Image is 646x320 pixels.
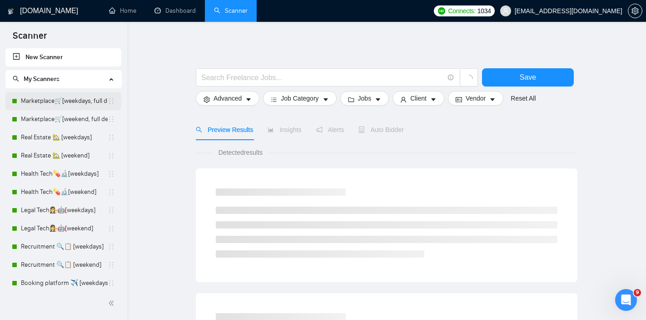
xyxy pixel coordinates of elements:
[448,91,503,106] button: idcardVendorcaret-down
[489,96,496,103] span: caret-down
[108,243,115,250] span: holder
[21,165,108,183] a: Health Tech💊🔬[weekdays]
[5,219,121,238] li: Legal Tech👩‍⚖️🤖[weekend]
[108,134,115,141] span: holder
[108,152,115,159] span: holder
[634,289,641,296] span: 9
[108,116,115,123] span: holder
[21,256,108,274] a: Recruitment 🔍📋 [weekend]
[21,201,108,219] a: Legal Tech👩‍⚖️🤖[weekdays]
[456,96,462,103] span: idcard
[196,127,202,133] span: search
[448,6,475,16] span: Connects:
[281,93,318,103] span: Job Category
[465,75,473,83] span: loading
[108,170,115,178] span: holder
[410,93,427,103] span: Client
[628,4,642,18] button: setting
[430,96,437,103] span: caret-down
[393,91,444,106] button: userClientcaret-down
[154,7,196,15] a: dashboardDashboard
[520,71,536,83] span: Save
[204,96,210,103] span: setting
[502,8,509,14] span: user
[109,7,136,15] a: homeHome
[466,93,486,103] span: Vendor
[214,7,248,15] a: searchScanner
[482,68,574,86] button: Save
[196,126,253,133] span: Preview Results
[21,128,108,147] a: Real Estate 🏡 [weekdays]
[21,219,108,238] a: Legal Tech👩‍⚖️🤖[weekend]
[263,91,336,106] button: barsJob Categorycaret-down
[448,75,454,81] span: info-circle
[5,92,121,110] li: Marketplace🛒[weekdays, full description]
[214,93,242,103] span: Advanced
[108,279,115,287] span: holder
[5,147,121,165] li: Real Estate 🏡 [weekend]
[108,261,115,269] span: holder
[108,225,115,232] span: holder
[24,75,60,83] span: My Scanners
[615,289,637,311] iframe: Intercom live chat
[5,128,121,147] li: Real Estate 🏡 [weekdays]
[628,7,642,15] span: setting
[5,165,121,183] li: Health Tech💊🔬[weekdays]
[108,207,115,214] span: holder
[21,147,108,165] a: Real Estate 🏡 [weekend]
[5,48,121,66] li: New Scanner
[5,29,54,48] span: Scanner
[21,238,108,256] a: Recruitment 🔍📋 [weekdays]
[21,110,108,128] a: Marketplace🛒[weekend, full description]
[400,96,407,103] span: user
[21,183,108,201] a: Health Tech💊🔬[weekend]
[5,256,121,274] li: Recruitment 🔍📋 [weekend]
[108,97,115,105] span: holder
[196,91,259,106] button: settingAdvancedcaret-down
[375,96,381,103] span: caret-down
[21,92,108,110] a: Marketplace🛒[weekdays, full description]
[271,96,277,103] span: bars
[13,76,19,82] span: search
[108,188,115,196] span: holder
[316,127,323,133] span: notification
[5,274,121,292] li: Booking platform ✈️ [weekdays]
[477,6,491,16] span: 1034
[8,4,14,19] img: logo
[316,126,344,133] span: Alerts
[268,127,274,133] span: area-chart
[5,183,121,201] li: Health Tech💊🔬[weekend]
[358,93,372,103] span: Jobs
[212,147,269,157] span: Detected results
[358,127,365,133] span: robot
[13,48,114,66] a: New Scanner
[348,96,354,103] span: folder
[21,274,108,292] a: Booking platform ✈️ [weekdays]
[340,91,389,106] button: folderJobscaret-down
[108,299,117,308] span: double-left
[438,7,445,15] img: upwork-logo.png
[323,96,329,103] span: caret-down
[201,72,444,83] input: Search Freelance Jobs...
[13,75,60,83] span: My Scanners
[511,93,536,103] a: Reset All
[358,126,403,133] span: Auto Bidder
[628,7,642,15] a: setting
[5,238,121,256] li: Recruitment 🔍📋 [weekdays]
[5,110,121,128] li: Marketplace🛒[weekend, full description]
[5,201,121,219] li: Legal Tech👩‍⚖️🤖[weekdays]
[245,96,252,103] span: caret-down
[268,126,301,133] span: Insights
